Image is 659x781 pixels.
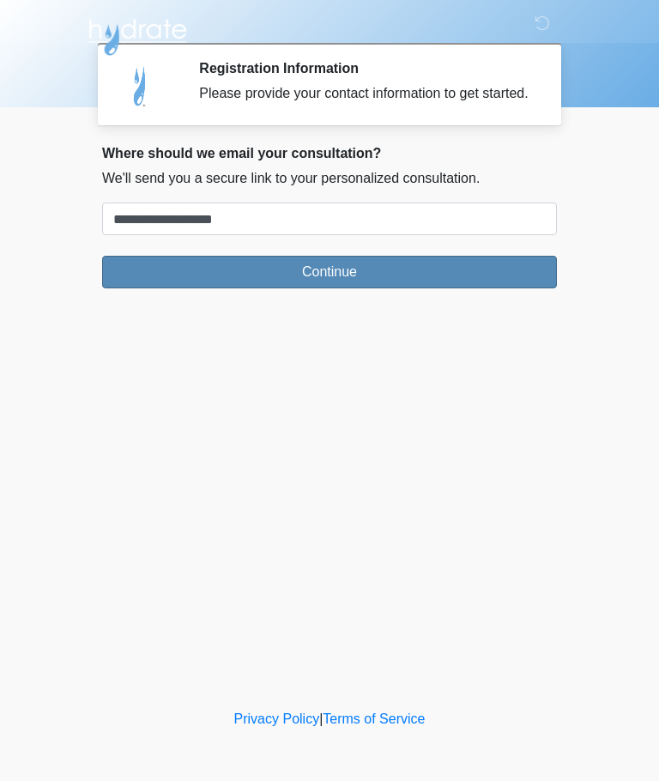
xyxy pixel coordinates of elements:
[102,256,557,288] button: Continue
[102,145,557,161] h2: Where should we email your consultation?
[85,13,190,57] img: Hydrate IV Bar - Arcadia Logo
[115,60,166,112] img: Agent Avatar
[234,711,320,726] a: Privacy Policy
[199,83,531,104] div: Please provide your contact information to get started.
[102,168,557,189] p: We'll send you a secure link to your personalized consultation.
[319,711,323,726] a: |
[323,711,425,726] a: Terms of Service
